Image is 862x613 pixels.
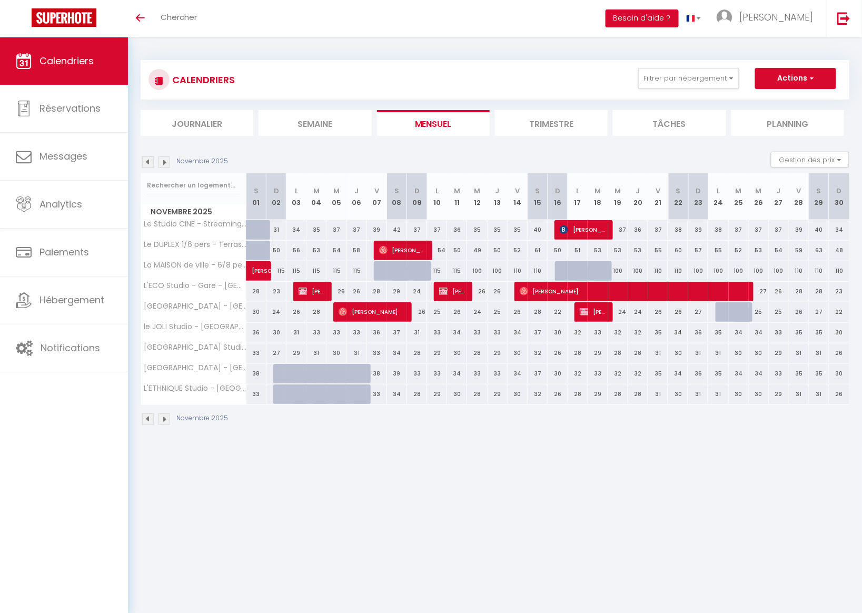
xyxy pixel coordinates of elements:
[628,364,648,383] div: 32
[508,173,528,220] th: 14
[467,282,487,301] div: 26
[326,241,346,260] div: 54
[809,323,829,342] div: 35
[729,364,749,383] div: 34
[708,364,728,383] div: 35
[266,173,286,220] th: 02
[817,186,821,196] abbr: S
[252,255,276,275] span: [PERSON_NAME]
[266,302,286,322] div: 24
[488,173,508,220] th: 13
[387,364,407,383] div: 39
[755,68,836,89] button: Actions
[708,220,728,240] div: 38
[427,220,447,240] div: 37
[749,173,769,220] th: 26
[143,261,248,269] span: La MAISON de ville - 6/8 pers - Terrasse - streaming
[749,261,769,281] div: 100
[246,173,266,220] th: 01
[829,343,849,363] div: 26
[829,323,849,342] div: 30
[548,173,568,220] th: 16
[588,241,608,260] div: 53
[427,173,447,220] th: 10
[387,343,407,363] div: 34
[488,241,508,260] div: 50
[749,343,769,363] div: 30
[246,384,266,404] div: 33
[407,282,427,301] div: 24
[769,323,789,342] div: 33
[367,364,387,383] div: 38
[387,282,407,301] div: 29
[568,173,588,220] th: 17
[354,186,359,196] abbr: J
[729,241,749,260] div: 52
[508,241,528,260] div: 52
[528,323,548,342] div: 37
[769,241,789,260] div: 54
[387,323,407,342] div: 37
[548,323,568,342] div: 30
[447,241,467,260] div: 50
[769,261,789,281] div: 100
[326,343,346,363] div: 30
[749,364,769,383] div: 34
[447,302,467,322] div: 26
[528,364,548,383] div: 37
[729,261,749,281] div: 100
[555,186,560,196] abbr: D
[560,220,607,240] span: [PERSON_NAME]
[809,302,829,322] div: 27
[588,173,608,220] th: 18
[339,302,405,322] span: [PERSON_NAME]
[628,261,648,281] div: 100
[447,364,467,383] div: 34
[638,68,739,89] button: Filtrer par hébergement
[729,323,749,342] div: 34
[648,323,668,342] div: 35
[246,282,266,301] div: 28
[407,302,427,322] div: 26
[837,12,850,25] img: logout
[488,302,508,322] div: 25
[326,173,346,220] th: 05
[688,241,708,260] div: 57
[789,343,809,363] div: 31
[548,343,568,363] div: 26
[306,220,326,240] div: 35
[306,173,326,220] th: 04
[829,261,849,281] div: 110
[688,343,708,363] div: 31
[789,302,809,322] div: 26
[528,173,548,220] th: 15
[306,343,326,363] div: 31
[367,343,387,363] div: 33
[648,261,668,281] div: 110
[286,241,306,260] div: 56
[346,343,366,363] div: 31
[676,186,681,196] abbr: S
[535,186,540,196] abbr: S
[580,302,607,322] span: [PERSON_NAME]
[668,173,688,220] th: 22
[467,261,487,281] div: 100
[588,364,608,383] div: 33
[394,186,399,196] abbr: S
[769,282,789,301] div: 26
[708,261,728,281] div: 100
[608,220,628,240] div: 37
[588,343,608,363] div: 29
[628,302,648,322] div: 24
[407,220,427,240] div: 37
[528,241,548,260] div: 61
[608,364,628,383] div: 32
[769,173,789,220] th: 27
[407,323,427,342] div: 31
[613,110,726,136] li: Tâches
[274,186,279,196] abbr: D
[39,197,82,211] span: Analytics
[367,220,387,240] div: 39
[608,261,628,281] div: 100
[809,261,829,281] div: 110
